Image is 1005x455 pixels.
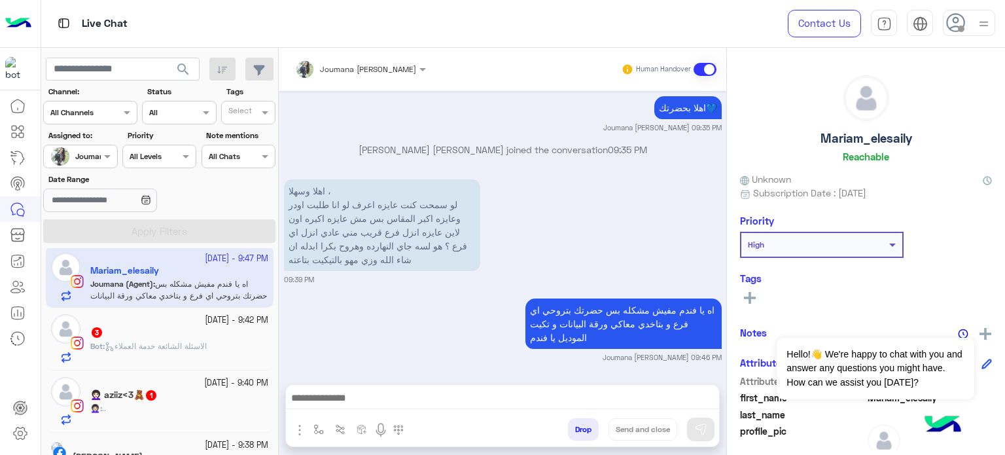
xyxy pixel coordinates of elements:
[175,62,191,77] span: search
[90,390,158,401] h5: 👩🏻‍🦱 aziiz<3🧸
[920,403,966,448] img: hulul-logo.png
[82,15,128,33] p: Live Chat
[48,86,136,98] label: Channel:
[43,219,275,243] button: Apply Filters
[204,377,268,390] small: [DATE] - 9:40 PM
[877,16,892,31] img: tab
[976,16,992,32] img: profile
[654,96,722,119] p: 10/10/2025, 9:35 PM
[603,352,722,363] small: Joumana [PERSON_NAME] 09:46 PM
[740,357,786,369] h6: Attributes
[335,424,345,435] img: Trigger scenario
[308,418,330,440] button: select flow
[777,338,974,399] span: Hello!👋 We're happy to chat with you and answer any questions you might have. How can we assist y...
[357,424,367,435] img: create order
[608,144,647,155] span: 09:35 PM
[740,327,767,338] h6: Notes
[90,341,105,351] b: :
[105,341,207,351] span: الاسئلة الشائعة خدمة العملاء
[284,143,722,156] p: [PERSON_NAME] [PERSON_NAME] joined the conversation
[71,399,84,412] img: Instagram
[48,173,195,185] label: Date Range
[51,147,69,166] img: ACg8ocJbW80Pf-tRqamhTsyzdProMLkRvFhH9Gyx5BK8B5slxtjS-_6jcA=s96-c
[740,215,774,227] h6: Priority
[740,424,865,454] span: profile_pic
[92,327,102,338] span: 3
[636,64,691,75] small: Human Handover
[51,442,63,454] img: picture
[740,172,791,186] span: Unknown
[603,122,722,133] small: Joumana [PERSON_NAME] 09:35 PM
[102,403,106,413] span: ..
[740,391,865,405] span: first_name
[226,86,274,98] label: Tags
[90,341,103,351] span: Bot
[608,418,677,441] button: Send and close
[5,10,31,37] img: Logo
[167,58,200,86] button: search
[284,274,314,285] small: 09:39 PM
[56,15,72,31] img: tab
[979,328,991,340] img: add
[393,425,404,435] img: make a call
[51,377,80,407] img: defaultAdmin.png
[740,374,865,388] span: Attribute Name
[205,314,268,327] small: [DATE] - 9:42 PM
[844,76,889,120] img: defaultAdmin.png
[568,418,599,441] button: Drop
[843,151,889,162] h6: Reachable
[71,337,84,350] img: Instagram
[313,424,324,435] img: select flow
[147,86,215,98] label: Status
[51,314,80,344] img: defaultAdmin.png
[226,105,252,120] div: Select
[871,10,897,37] a: tab
[788,10,861,37] a: Contact Us
[48,130,116,141] label: Assigned to:
[330,418,351,440] button: Trigger scenario
[206,130,273,141] label: Note mentions
[748,240,764,249] b: High
[284,179,480,271] p: 10/10/2025, 9:39 PM
[128,130,195,141] label: Priority
[205,439,268,452] small: [DATE] - 9:38 PM
[5,57,29,81] img: 919860931428189
[694,423,707,436] img: send message
[320,64,416,74] span: Joumana [PERSON_NAME]
[753,186,866,200] span: Subscription Date : [DATE]
[373,422,389,438] img: send voice note
[351,418,373,440] button: create order
[90,403,100,413] span: 👩🏻‍🦱
[913,16,928,31] img: tab
[146,390,156,401] span: 1
[90,403,102,413] b: :
[292,422,308,438] img: send attachment
[740,408,865,422] span: last_name
[525,299,722,349] p: 10/10/2025, 9:46 PM
[820,131,912,146] h5: Mariam_elesaily
[740,272,992,284] h6: Tags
